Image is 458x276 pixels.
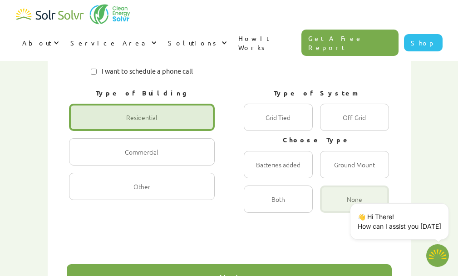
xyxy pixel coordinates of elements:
h2: Type of System [244,89,389,98]
h2: Type of Building [69,89,215,98]
a: Shop [404,34,443,51]
div: About [22,38,51,47]
div: Solutions [168,38,219,47]
img: 1702586718.png [426,244,449,267]
button: Open chatbot widget [426,244,449,267]
h2: Choose Type [244,135,389,145]
span: I want to schedule a phone call [97,66,193,75]
a: Get A Free Report [301,30,399,56]
div: Service Area [64,29,162,56]
input: I want to schedule a phone call [91,69,97,75]
p: 👋 Hi There! How can I assist you [DATE] [358,212,441,231]
a: How It Works [232,25,302,61]
div: Service Area [70,38,149,47]
div: Solutions [162,29,232,56]
div: About [16,29,64,56]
